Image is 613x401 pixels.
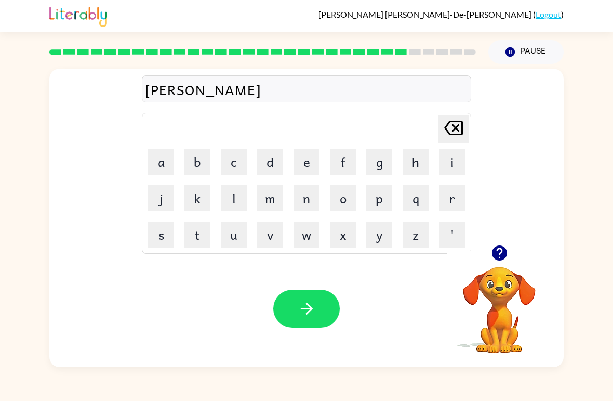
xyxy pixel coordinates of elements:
button: z [403,222,429,248]
button: a [148,149,174,175]
button: v [257,222,283,248]
button: g [366,149,392,175]
button: o [330,185,356,211]
button: u [221,222,247,248]
button: r [439,185,465,211]
button: f [330,149,356,175]
div: [PERSON_NAME] [145,79,468,100]
button: e [294,149,319,175]
button: l [221,185,247,211]
button: c [221,149,247,175]
span: [PERSON_NAME] [PERSON_NAME]-De-[PERSON_NAME] [318,9,533,19]
button: t [184,222,210,248]
button: h [403,149,429,175]
button: b [184,149,210,175]
button: x [330,222,356,248]
button: m [257,185,283,211]
button: s [148,222,174,248]
button: ' [439,222,465,248]
button: y [366,222,392,248]
button: q [403,185,429,211]
img: Literably [49,4,107,27]
button: i [439,149,465,175]
video: Your browser must support playing .mp4 files to use Literably. Please try using another browser. [447,251,551,355]
button: j [148,185,174,211]
button: p [366,185,392,211]
button: k [184,185,210,211]
button: w [294,222,319,248]
button: Pause [488,40,564,64]
button: n [294,185,319,211]
a: Logout [536,9,561,19]
div: ( ) [318,9,564,19]
button: d [257,149,283,175]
